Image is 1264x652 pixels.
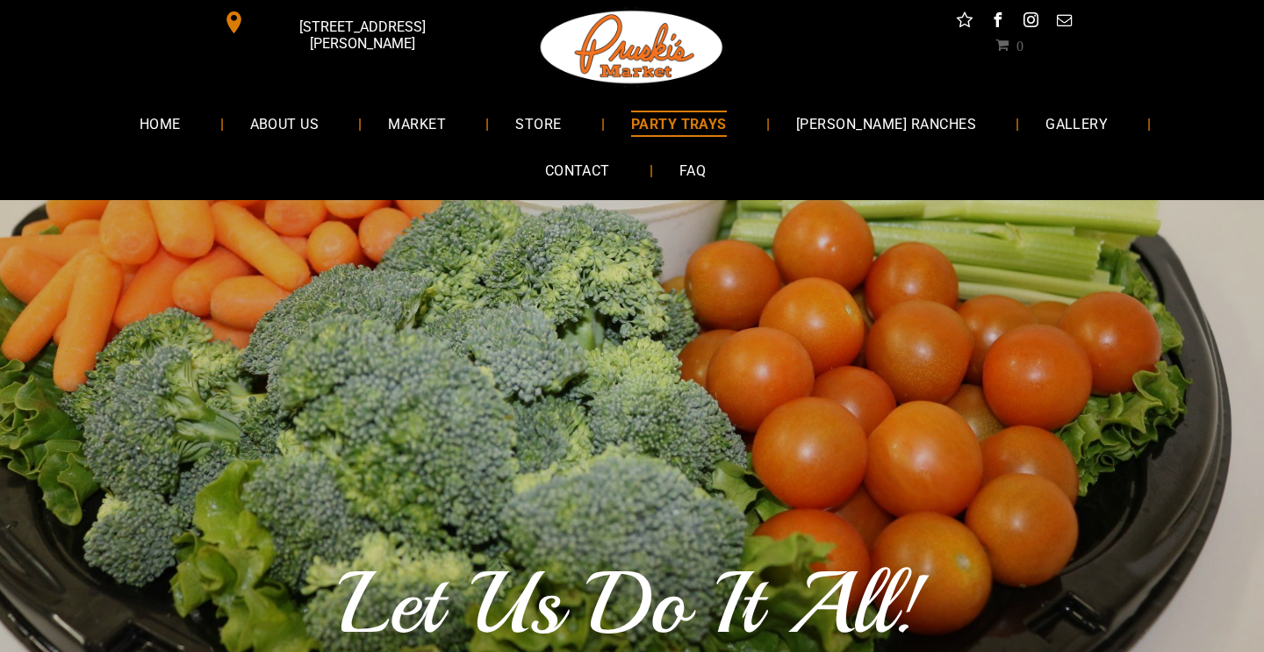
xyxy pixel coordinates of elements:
a: Social network [953,9,976,36]
a: facebook [987,9,1009,36]
a: [STREET_ADDRESS][PERSON_NAME] [211,9,479,36]
a: [PERSON_NAME] RANCHES [770,100,1002,147]
span: [STREET_ADDRESS][PERSON_NAME] [249,10,476,61]
a: CONTACT [519,147,636,194]
a: FAQ [653,147,732,194]
a: HOME [113,100,207,147]
a: GALLERY [1019,100,1134,147]
a: email [1053,9,1076,36]
a: ABOUT US [224,100,346,147]
a: MARKET [362,100,472,147]
a: STORE [489,100,587,147]
a: instagram [1020,9,1043,36]
a: PARTY TRAYS [605,100,753,147]
span: 0 [1016,38,1023,52]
